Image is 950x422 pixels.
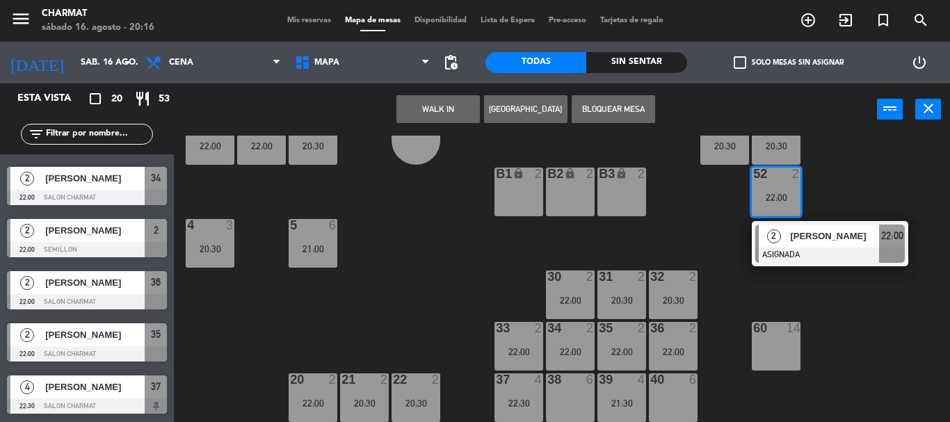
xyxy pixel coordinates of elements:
[42,21,154,35] div: sábado 16. agosto - 20:16
[597,295,646,305] div: 20:30
[28,126,45,143] i: filter_list
[187,219,188,232] div: 4
[290,373,291,386] div: 20
[134,90,151,107] i: restaurant
[734,56,746,69] span: check_box_outline_blank
[45,380,145,394] span: [PERSON_NAME]
[649,295,698,305] div: 20:30
[767,229,781,243] span: 2
[289,141,337,151] div: 20:30
[154,222,159,238] span: 2
[20,224,34,238] span: 2
[752,193,800,202] div: 22:00
[800,12,816,29] i: add_circle_outline
[237,141,286,151] div: 22:00
[151,326,161,343] span: 35
[45,327,145,342] span: [PERSON_NAME]
[42,7,154,21] div: Charmat
[915,99,941,120] button: close
[7,90,100,107] div: Esta vista
[535,373,543,386] div: 4
[45,127,152,142] input: Filtrar por nombre...
[638,270,646,283] div: 2
[338,17,408,24] span: Mapa de mesas
[20,380,34,394] span: 4
[396,95,480,123] button: WALK IN
[535,168,543,180] div: 2
[119,54,136,71] i: arrow_drop_down
[599,270,599,283] div: 31
[615,168,627,179] i: lock
[593,17,670,24] span: Tarjetas de regalo
[380,373,389,386] div: 2
[920,100,937,117] i: close
[408,17,474,24] span: Disponibilidad
[10,8,31,34] button: menu
[87,90,104,107] i: crop_square
[20,276,34,290] span: 2
[599,373,599,386] div: 39
[329,373,337,386] div: 2
[496,322,497,334] div: 33
[586,168,595,180] div: 2
[535,322,543,334] div: 2
[329,219,337,232] div: 6
[474,17,542,24] span: Lista de Espera
[494,398,543,408] div: 22:30
[496,168,497,180] div: B1
[689,373,698,386] div: 6
[689,270,698,283] div: 2
[542,17,593,24] span: Pre-acceso
[837,12,854,29] i: exit_to_app
[649,347,698,357] div: 22:00
[586,270,595,283] div: 2
[877,99,903,120] button: power_input
[638,322,646,334] div: 2
[599,168,599,180] div: B3
[186,141,234,151] div: 22:00
[792,168,800,180] div: 2
[638,168,646,180] div: 2
[20,172,34,186] span: 2
[392,398,440,408] div: 20:30
[752,141,800,151] div: 20:30
[881,227,903,244] span: 22:00
[700,141,749,151] div: 20:30
[290,219,291,232] div: 5
[911,54,928,71] i: power_settings_new
[151,378,161,395] span: 37
[169,58,193,67] span: Cena
[45,223,145,238] span: [PERSON_NAME]
[289,244,337,254] div: 21:00
[111,91,122,107] span: 20
[494,347,543,357] div: 22:00
[787,322,800,334] div: 14
[790,229,879,243] span: [PERSON_NAME]
[597,398,646,408] div: 21:30
[586,322,595,334] div: 2
[875,12,892,29] i: turned_in_not
[186,244,234,254] div: 20:30
[289,398,337,408] div: 22:00
[20,328,34,342] span: 2
[734,56,844,69] label: Solo mesas sin asignar
[689,322,698,334] div: 2
[496,373,497,386] div: 37
[912,12,929,29] i: search
[882,100,899,117] i: power_input
[151,170,161,186] span: 34
[432,373,440,386] div: 2
[513,168,524,179] i: lock
[226,219,234,232] div: 3
[564,168,576,179] i: lock
[586,373,595,386] div: 6
[393,373,394,386] div: 22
